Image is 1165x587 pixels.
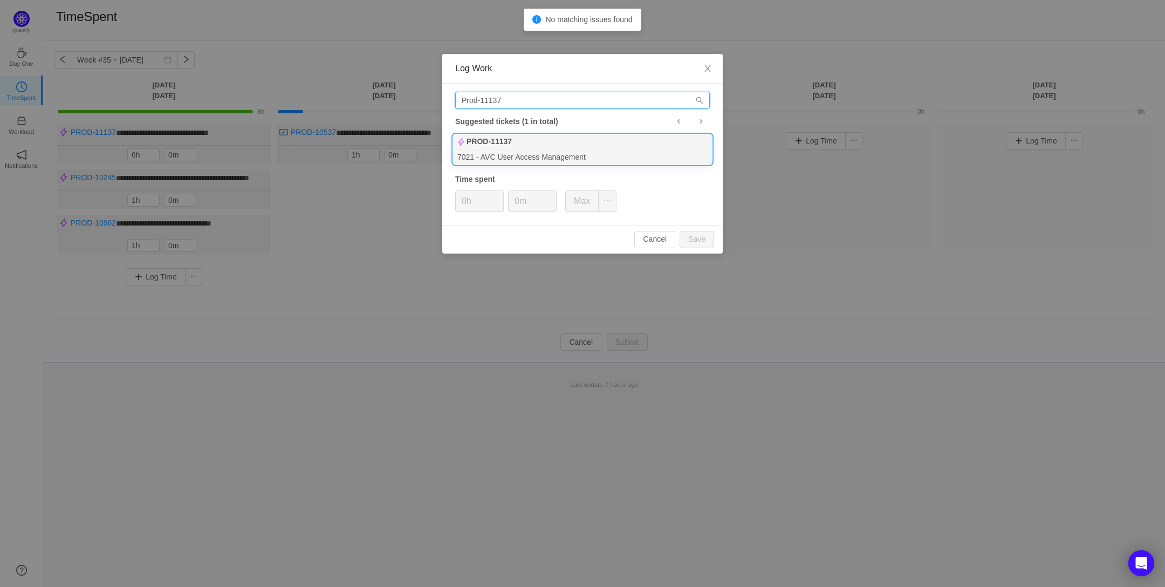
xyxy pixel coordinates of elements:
button: Save [680,231,714,248]
img: 10307 [457,138,465,146]
button: Cancel [634,231,675,248]
div: 7021 - AVC User Access Management [453,149,712,164]
i: icon: info-circle [532,15,541,24]
div: Suggested tickets (1 in total) [455,114,710,128]
input: Search [455,92,710,109]
i: icon: search [696,97,703,104]
button: Max [565,190,599,212]
div: Time spent [455,174,710,185]
span: No matching issues found [545,15,632,24]
b: PROD-11137 [467,136,512,147]
div: Log Work [455,63,710,74]
button: icon: ellipsis [598,190,616,212]
button: Close [693,54,723,84]
i: icon: close [703,64,712,73]
div: Open Intercom Messenger [1128,550,1154,576]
